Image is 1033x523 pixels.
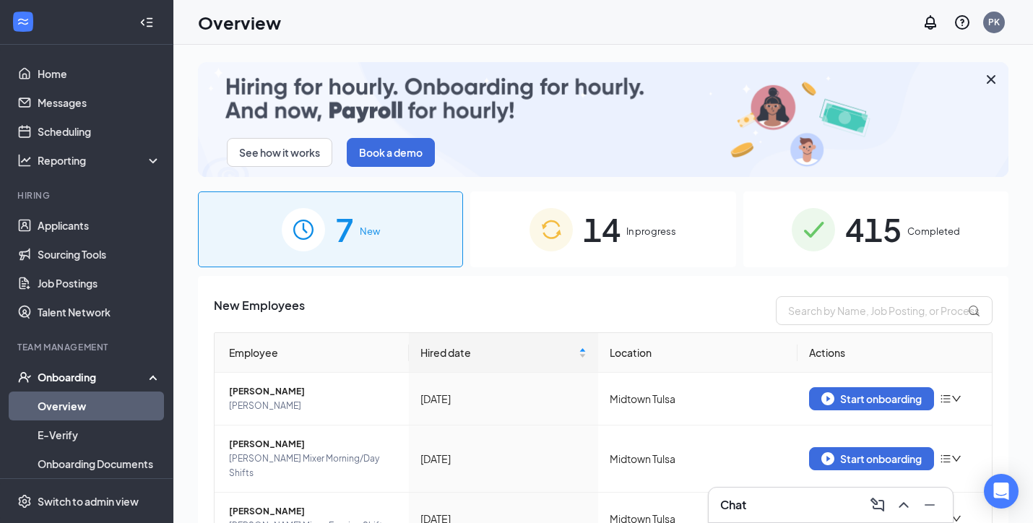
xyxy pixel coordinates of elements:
[38,420,161,449] a: E-Verify
[38,88,161,117] a: Messages
[229,451,397,480] span: [PERSON_NAME] Mixer Morning/Day Shifts
[420,391,587,407] div: [DATE]
[598,373,798,425] td: Midtown Tulsa
[229,437,397,451] span: [PERSON_NAME]
[17,341,158,353] div: Team Management
[583,204,621,254] span: 14
[17,189,158,202] div: Hiring
[869,496,886,514] svg: ComposeMessage
[38,153,162,168] div: Reporting
[892,493,915,516] button: ChevronUp
[347,138,435,167] button: Book a demo
[907,224,960,238] span: Completed
[17,370,32,384] svg: UserCheck
[139,15,154,30] svg: Collapse
[951,454,961,464] span: down
[38,59,161,88] a: Home
[16,14,30,29] svg: WorkstreamLogo
[38,494,139,509] div: Switch to admin view
[38,117,161,146] a: Scheduling
[229,504,397,519] span: [PERSON_NAME]
[598,425,798,493] td: Midtown Tulsa
[940,453,951,464] span: bars
[38,240,161,269] a: Sourcing Tools
[988,16,1000,28] div: PK
[38,211,161,240] a: Applicants
[845,204,902,254] span: 415
[38,269,161,298] a: Job Postings
[918,493,941,516] button: Minimize
[598,333,798,373] th: Location
[38,298,161,327] a: Talent Network
[776,296,993,325] input: Search by Name, Job Posting, or Process
[954,14,971,31] svg: QuestionInfo
[922,14,939,31] svg: Notifications
[951,394,961,404] span: down
[38,370,149,384] div: Onboarding
[821,452,922,465] div: Start onboarding
[335,204,354,254] span: 7
[982,71,1000,88] svg: Cross
[809,387,934,410] button: Start onboarding
[38,449,161,478] a: Onboarding Documents
[17,153,32,168] svg: Analysis
[720,497,746,513] h3: Chat
[798,333,992,373] th: Actions
[420,451,587,467] div: [DATE]
[940,393,951,405] span: bars
[214,296,305,325] span: New Employees
[626,224,676,238] span: In progress
[215,333,409,373] th: Employee
[809,447,934,470] button: Start onboarding
[360,224,380,238] span: New
[229,384,397,399] span: [PERSON_NAME]
[198,62,1008,177] img: payroll-small.gif
[866,493,889,516] button: ComposeMessage
[821,392,922,405] div: Start onboarding
[229,399,397,413] span: [PERSON_NAME]
[227,138,332,167] button: See how it works
[984,474,1019,509] div: Open Intercom Messenger
[895,496,912,514] svg: ChevronUp
[921,496,938,514] svg: Minimize
[38,392,161,420] a: Overview
[198,10,281,35] h1: Overview
[420,345,576,360] span: Hired date
[17,494,32,509] svg: Settings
